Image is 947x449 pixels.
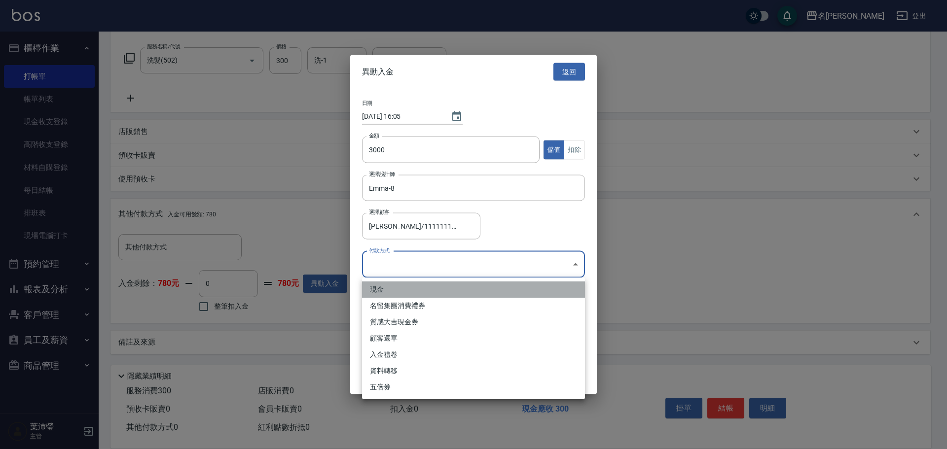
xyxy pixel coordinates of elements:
li: 資料轉移 [362,363,585,379]
li: 顧客還單 [362,330,585,346]
li: 入金禮卷 [362,346,585,363]
li: 質感大吉現金券 [362,314,585,330]
li: 現金 [362,281,585,298]
li: 名留集團消費禮券 [362,298,585,314]
li: 五倍券 [362,379,585,395]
